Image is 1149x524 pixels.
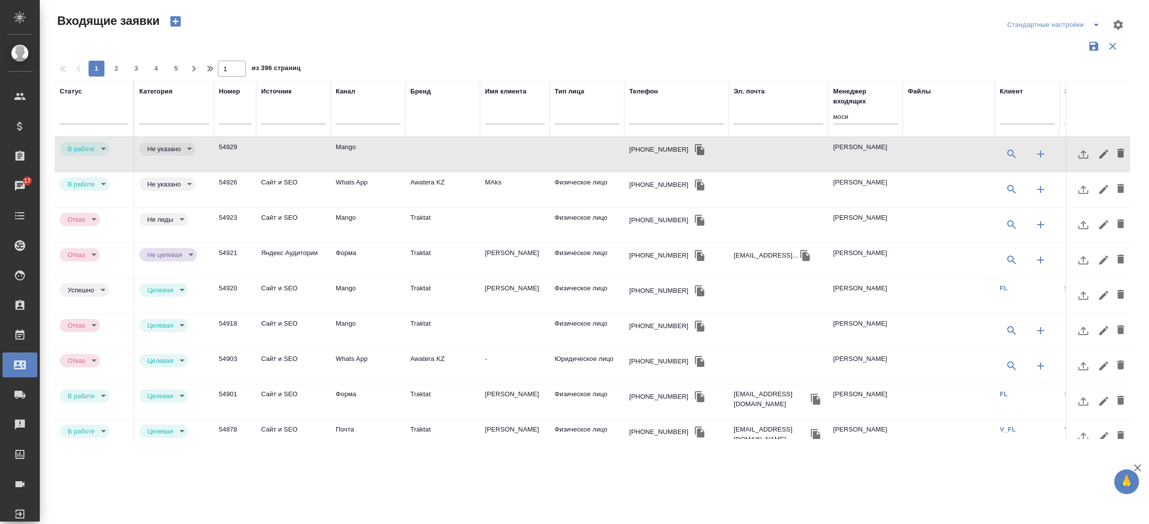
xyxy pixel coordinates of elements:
td: Физическое лицо [550,173,624,207]
button: В работе [65,145,97,153]
button: Выбрать клиента [1000,177,1024,201]
span: 4 [148,64,164,74]
button: Удалить [1112,425,1129,448]
button: 5 [168,61,184,77]
div: В работе [60,177,109,191]
button: Редактировать [1095,354,1112,378]
div: Тип лица [555,87,584,96]
button: Редактировать [1095,425,1112,448]
div: [PHONE_NUMBER] [629,251,688,261]
button: Привязать к существующему заказу [1064,354,1088,378]
td: Физическое лицо [550,278,624,313]
td: [PERSON_NAME] [828,243,903,278]
div: [PHONE_NUMBER] [629,145,688,155]
td: Физическое лицо [550,420,624,454]
td: Физическое лицо [550,243,624,278]
button: Создать клиента [1029,248,1053,272]
div: В работе [60,319,100,332]
div: Источник [261,87,291,96]
div: Менеджер входящих [833,87,898,106]
button: Целевая [144,356,176,365]
td: Whats App [331,349,405,384]
div: Клиент [1000,87,1023,96]
button: Создать клиента [1029,142,1053,166]
td: Физическое лицо [550,208,624,243]
button: Удалить [1112,248,1129,272]
button: Создать клиента [1029,177,1053,201]
button: Создать клиента [1029,319,1053,343]
button: Создать клиента [1029,213,1053,237]
p: [EMAIL_ADDRESS]... [734,251,798,261]
button: Выбрать клиента [1000,142,1024,166]
td: [PERSON_NAME] [480,384,550,419]
a: SM_FL-4681 [1064,284,1103,292]
td: MAks [480,173,550,207]
td: 54903 [214,349,256,384]
td: [PERSON_NAME] [828,420,903,454]
td: Traktat [405,314,480,349]
td: Mango [331,137,405,172]
button: Привязать к существующему заказу [1064,248,1088,272]
button: Загрузить файл [1071,425,1095,448]
td: Юридическое лицо [550,349,624,384]
td: Mango [331,314,405,349]
td: [PERSON_NAME] [828,208,903,243]
button: Загрузить файл [1071,177,1095,201]
button: Целевая [144,427,176,436]
td: Mango [331,208,405,243]
button: Скопировать [692,248,707,263]
div: В работе [60,213,100,226]
button: Скопировать [692,319,707,334]
button: Выбрать клиента [1000,354,1024,378]
td: Traktat [405,278,480,313]
td: Сайт и SEO [256,349,331,384]
div: В работе [139,354,188,367]
button: Привязать к существующему заказу [1064,177,1088,201]
button: 4 [148,61,164,77]
td: 54901 [214,384,256,419]
div: Это спам, фрилансеры, текущие клиенты и т.д. [139,213,209,226]
button: Скопировать [692,389,707,404]
button: В работе [65,180,97,188]
button: Отказ [65,215,88,224]
span: 5 [168,64,184,74]
button: Удалить [1112,389,1129,413]
td: Сайт и SEO [256,314,331,349]
span: Входящие заявки [55,13,160,29]
td: [PERSON_NAME] [828,137,903,172]
span: 2 [108,64,124,74]
button: Отказ [65,356,88,365]
td: Mango [331,278,405,313]
td: Сайт и SEO [256,173,331,207]
button: Отказ [65,251,88,259]
button: Скопировать [692,213,707,228]
button: Скопировать [798,248,813,263]
td: 54920 [214,278,256,313]
span: Настроить таблицу [1106,13,1130,37]
td: Traktat [405,208,480,243]
span: 🙏 [1118,471,1135,492]
td: [PERSON_NAME] [828,278,903,313]
button: Выбрать клиента [1000,319,1024,343]
td: Awatera KZ [405,349,480,384]
div: В работе [139,283,188,297]
button: Редактировать [1095,319,1112,343]
button: 3 [128,61,144,77]
td: 54878 [214,420,256,454]
button: Редактировать [1095,177,1112,201]
td: [PERSON_NAME] [480,420,550,454]
button: Загрузить файл [1071,213,1095,237]
div: [PHONE_NUMBER] [629,321,688,331]
a: V_FL [1000,426,1016,433]
div: Номер [219,87,240,96]
td: Яндекс Аудитории [256,243,331,278]
a: FL [1000,284,1008,292]
div: В работе [60,425,109,438]
div: [PHONE_NUMBER] [629,356,688,366]
div: В работе [60,283,109,297]
a: SM_FL-4680 [1064,390,1103,398]
div: В работе [60,354,100,367]
button: Не целевая [144,251,185,259]
div: В работе [139,213,188,226]
div: [PHONE_NUMBER] [629,180,688,190]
